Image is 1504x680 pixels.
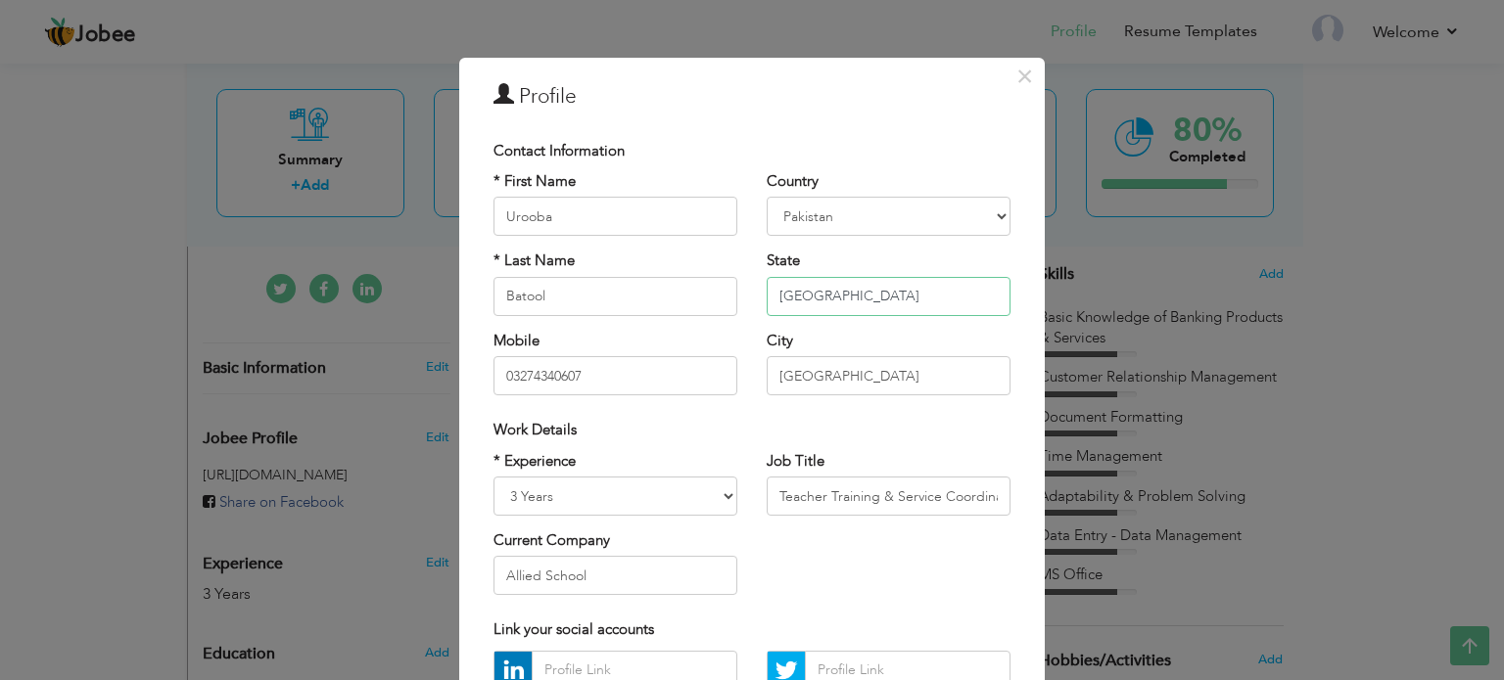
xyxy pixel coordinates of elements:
[767,250,800,271] label: State
[493,141,625,160] span: Contact Information
[493,530,610,551] label: Current Company
[493,171,576,192] label: * First Name
[767,451,824,472] label: Job Title
[767,331,793,351] label: City
[493,250,575,271] label: * Last Name
[493,331,540,351] label: Mobile
[493,82,1010,112] h3: Profile
[1016,59,1033,94] span: ×
[493,619,654,639] span: Link your social accounts
[1009,61,1040,92] button: Close
[767,171,819,192] label: Country
[493,451,576,472] label: * Experience
[493,420,577,439] span: Work Details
